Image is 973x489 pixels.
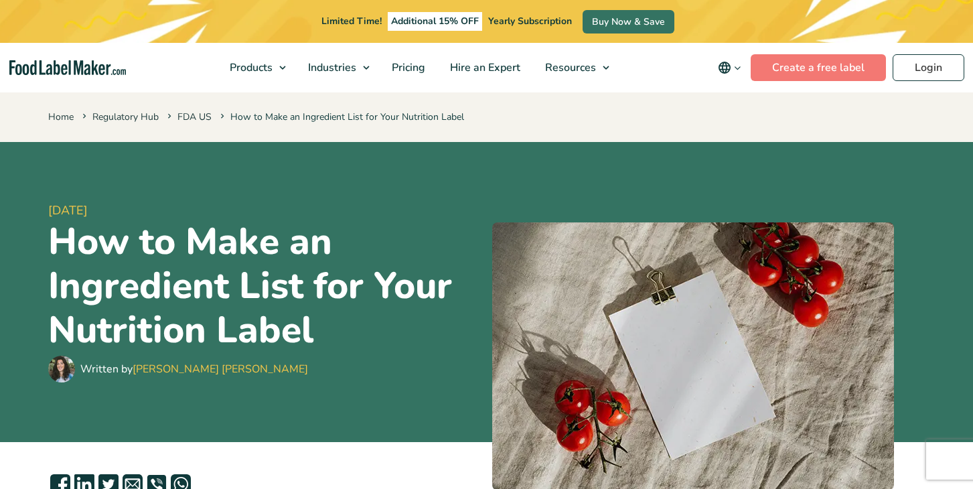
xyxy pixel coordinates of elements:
a: Products [218,43,293,92]
span: Resources [541,60,597,75]
a: [PERSON_NAME] [PERSON_NAME] [133,362,308,376]
img: Maria Abi Hanna - Food Label Maker [48,356,75,382]
span: Industries [304,60,358,75]
a: Pricing [380,43,435,92]
a: Login [893,54,964,81]
h1: How to Make an Ingredient List for Your Nutrition Label [48,220,481,352]
a: Resources [533,43,616,92]
span: Hire an Expert [446,60,522,75]
a: Industries [296,43,376,92]
a: Regulatory Hub [92,111,159,123]
span: Products [226,60,274,75]
a: Buy Now & Save [583,10,674,33]
span: Additional 15% OFF [388,12,482,31]
span: Pricing [388,60,427,75]
a: FDA US [177,111,212,123]
a: Hire an Expert [438,43,530,92]
a: Home [48,111,74,123]
a: Create a free label [751,54,886,81]
div: Written by [80,361,308,377]
span: [DATE] [48,202,481,220]
span: Limited Time! [321,15,382,27]
span: Yearly Subscription [488,15,572,27]
span: How to Make an Ingredient List for Your Nutrition Label [218,111,464,123]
